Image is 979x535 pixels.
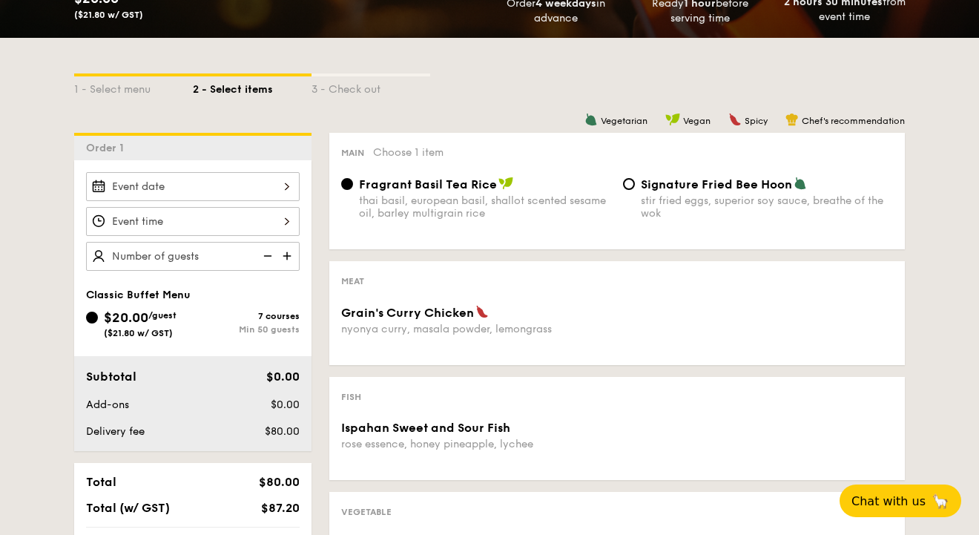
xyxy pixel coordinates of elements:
span: /guest [148,310,177,321]
span: Main [341,148,364,158]
span: Vegetable [341,507,392,517]
div: 7 courses [193,311,300,321]
div: 3 - Check out [311,76,430,97]
div: Min 50 guests [193,324,300,335]
span: Subtotal [86,370,136,384]
button: Chat with us🦙 [840,485,961,517]
div: rose essence, honey pineapple, lychee [341,438,611,450]
img: icon-spicy.37a8142b.svg [728,113,742,126]
img: icon-add.58712e84.svg [277,242,300,270]
span: ($21.80 w/ GST) [74,10,143,20]
span: Meat [341,276,364,286]
img: icon-vegetarian.fe4039eb.svg [584,113,598,126]
input: Event date [86,172,300,201]
img: icon-vegetarian.fe4039eb.svg [794,177,807,190]
span: Total [86,475,116,489]
input: Event time [86,207,300,236]
span: $20.00 [104,309,148,326]
div: stir fried eggs, superior soy sauce, breathe of the wok [641,194,893,220]
input: $20.00/guest($21.80 w/ GST)7 coursesMin 50 guests [86,312,98,324]
span: Classic Buffet Menu [86,289,191,301]
div: nyonya curry, masala powder, lemongrass [341,323,611,335]
div: thai basil, european basil, shallot scented sesame oil, barley multigrain rice [359,194,611,220]
span: Order 1 [86,142,130,154]
span: Chef's recommendation [802,116,905,126]
div: 2 - Select items [193,76,311,97]
span: $0.00 [271,398,300,411]
span: Grain's Curry Chicken [341,306,474,320]
span: Vegan [683,116,711,126]
span: 🦙 [932,493,949,510]
img: icon-chef-hat.a58ddaea.svg [785,113,799,126]
span: Vegetarian [601,116,647,126]
img: icon-vegan.f8ff3823.svg [665,113,680,126]
span: Add-ons [86,398,129,411]
input: Signature Fried Bee Hoonstir fried eggs, superior soy sauce, breathe of the wok [623,178,635,190]
span: ($21.80 w/ GST) [104,328,173,338]
span: $87.20 [261,501,300,515]
span: Fish [341,392,361,402]
span: Ispahan Sweet and Sour Fish [341,421,510,435]
span: Signature Fried Bee Hoon [641,177,792,191]
span: $0.00 [266,370,300,384]
span: Chat with us [851,494,926,508]
input: Fragrant Basil Tea Ricethai basil, european basil, shallot scented sesame oil, barley multigrain ... [341,178,353,190]
input: Number of guests [86,242,300,271]
span: Spicy [745,116,768,126]
img: icon-vegan.f8ff3823.svg [498,177,513,190]
span: Delivery fee [86,425,145,438]
span: $80.00 [259,475,300,489]
span: $80.00 [265,425,300,438]
div: 1 - Select menu [74,76,193,97]
img: icon-reduce.1d2dbef1.svg [255,242,277,270]
span: Choose 1 item [373,146,444,159]
img: icon-spicy.37a8142b.svg [475,305,489,318]
span: Total (w/ GST) [86,501,170,515]
span: Fragrant Basil Tea Rice [359,177,497,191]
